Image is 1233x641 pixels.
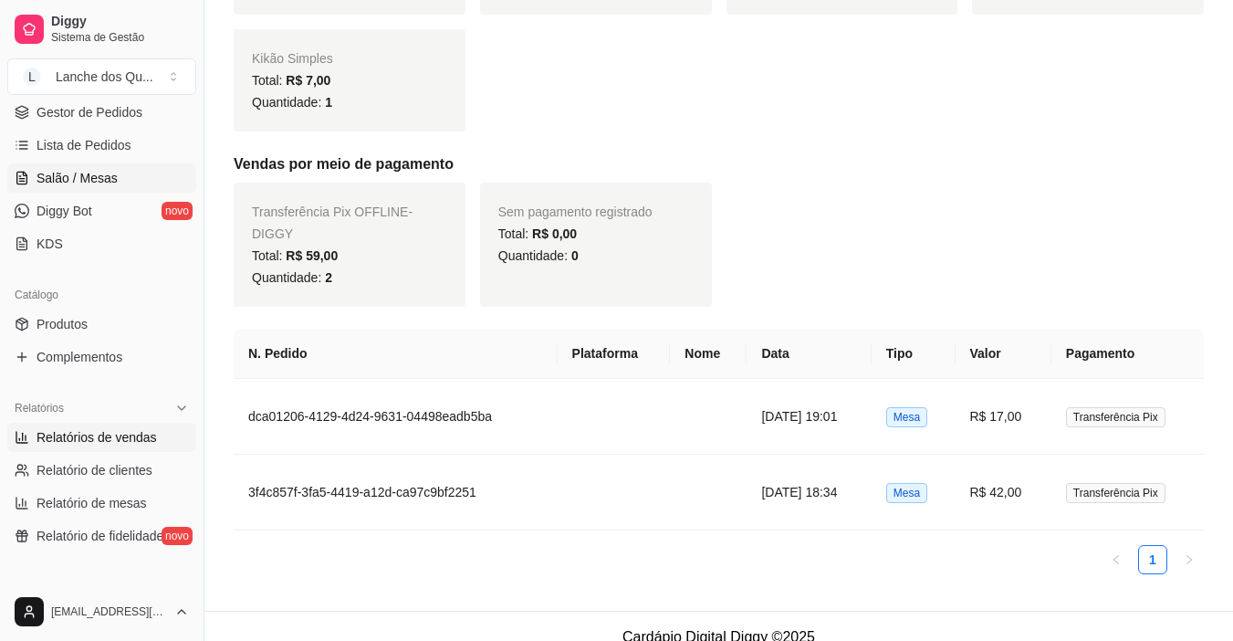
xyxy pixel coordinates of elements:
[234,153,1204,175] h5: Vendas por meio de pagamento
[37,315,88,333] span: Produtos
[325,95,332,110] span: 1
[37,348,122,366] span: Complementos
[37,428,157,447] span: Relatórios de vendas
[252,73,330,88] span: Total:
[572,394,618,439] img: diggy
[252,248,338,263] span: Total:
[7,280,196,310] div: Catálogo
[747,455,871,531] td: [DATE] 18:34
[956,455,1051,531] td: R$ 42,00
[7,521,196,551] a: Relatório de fidelidadenovo
[1066,483,1165,503] span: Transferência Pix
[670,329,747,379] th: Nome
[747,379,871,455] td: [DATE] 19:01
[7,573,196,602] div: Gerenciar
[252,95,332,110] span: Quantidade:
[886,407,927,427] span: Mesa
[1102,545,1131,574] li: Previous Page
[234,329,558,379] th: N. Pedido
[1138,545,1167,574] li: 1
[1066,407,1165,427] span: Transferência Pix
[37,202,92,220] span: Diggy Bot
[37,235,63,253] span: KDS
[1184,554,1195,565] span: right
[498,248,579,263] span: Quantidade:
[886,483,927,503] span: Mesa
[286,73,330,88] span: R$ 7,00
[1051,329,1204,379] th: Pagamento
[51,30,189,45] span: Sistema de Gestão
[532,226,577,241] span: R$ 0,00
[325,270,332,285] span: 2
[252,270,332,285] span: Quantidade:
[7,131,196,160] a: Lista de Pedidos
[956,329,1051,379] th: Valor
[7,196,196,226] a: Diggy Botnovo
[7,98,196,127] a: Gestor de Pedidos
[7,489,196,518] a: Relatório de mesas
[37,169,118,187] span: Salão / Mesas
[572,469,618,515] img: diggy
[7,342,196,372] a: Complementos
[7,310,196,339] a: Produtos
[37,103,142,121] span: Gestor de Pedidos
[1111,554,1122,565] span: left
[7,7,196,51] a: DiggySistema de Gestão
[37,136,131,154] span: Lista de Pedidos
[1175,545,1204,574] li: Next Page
[37,461,152,479] span: Relatório de clientes
[286,248,338,263] span: R$ 59,00
[56,68,153,86] div: Lanche dos Qu ...
[51,604,167,619] span: [EMAIL_ADDRESS][DOMAIN_NAME]
[252,205,413,241] span: Transferência Pix OFFLINE - DIGGY
[23,68,41,86] span: L
[571,248,579,263] span: 0
[872,329,956,379] th: Tipo
[956,379,1051,455] td: R$ 17,00
[7,229,196,258] a: KDS
[234,379,558,455] td: dca01206-4129-4d24-9631-04498eadb5ba
[1139,546,1166,573] a: 1
[1175,545,1204,574] button: right
[15,401,64,415] span: Relatórios
[747,329,871,379] th: Data
[7,423,196,452] a: Relatórios de vendas
[7,163,196,193] a: Salão / Mesas
[498,205,653,219] span: Sem pagamento registrado
[498,226,577,241] span: Total:
[252,51,333,66] span: Kikão Simples
[51,14,189,30] span: Diggy
[1102,545,1131,574] button: left
[234,455,558,531] td: 3f4c857f-3fa5-4419-a12d-ca97c9bf2251
[558,329,671,379] th: Plataforma
[7,58,196,95] button: Select a team
[37,527,163,545] span: Relatório de fidelidade
[7,456,196,485] a: Relatório de clientes
[37,494,147,512] span: Relatório de mesas
[7,590,196,634] button: [EMAIL_ADDRESS][DOMAIN_NAME]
